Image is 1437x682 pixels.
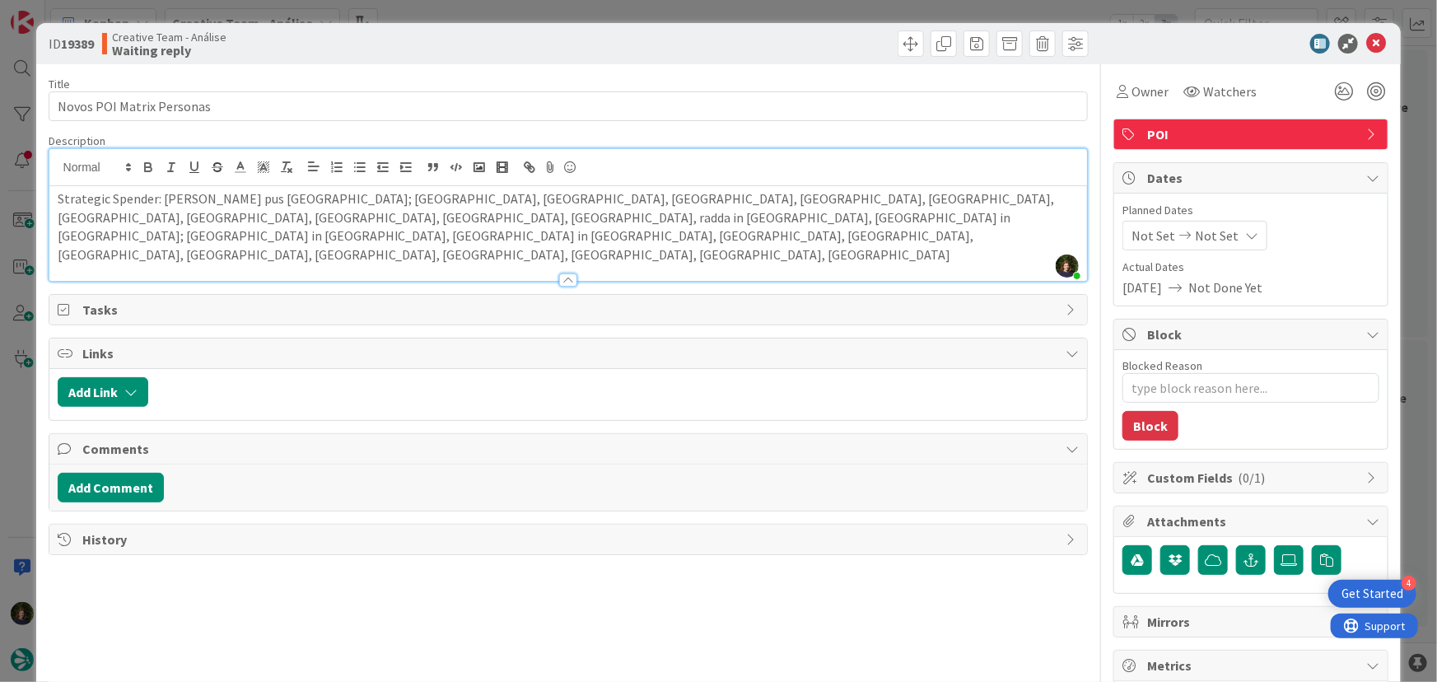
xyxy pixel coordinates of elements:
span: Metrics [1147,656,1358,675]
span: Not Set [1195,226,1239,245]
span: POI [1147,124,1358,144]
label: Title [49,77,70,91]
span: Custom Fields [1147,468,1358,488]
button: Add Link [58,377,148,407]
span: ( 0/1 ) [1238,469,1265,486]
input: type card name here... [49,91,1089,121]
button: Add Comment [58,473,164,502]
span: ID [49,34,94,54]
span: Actual Dates [1122,259,1379,276]
span: Planned Dates [1122,202,1379,219]
div: 4 [1402,576,1416,591]
span: Tasks [82,300,1058,320]
div: Get Started [1341,586,1403,602]
span: History [82,530,1058,549]
img: OSJL0tKbxWQXy8f5HcXbcaBiUxSzdGq2.jpg [1056,255,1079,278]
span: Links [82,343,1058,363]
span: Not Set [1131,226,1175,245]
b: 19389 [61,35,94,52]
span: Mirrors [1147,612,1358,632]
span: Support [35,2,75,22]
span: Watchers [1203,82,1257,101]
label: Blocked Reason [1122,358,1202,373]
span: [DATE] [1122,278,1162,297]
span: Comments [82,439,1058,459]
span: Attachments [1147,511,1358,531]
span: Dates [1147,168,1358,188]
div: Open Get Started checklist, remaining modules: 4 [1328,580,1416,608]
p: Strategic Spender: [PERSON_NAME] pus [GEOGRAPHIC_DATA]; [GEOGRAPHIC_DATA], [GEOGRAPHIC_DATA], [GE... [58,189,1080,264]
b: Waiting reply [112,44,226,57]
span: Creative Team - Análise [112,30,226,44]
span: Owner [1131,82,1169,101]
span: Description [49,133,105,148]
button: Block [1122,411,1178,441]
span: Block [1147,325,1358,344]
span: Not Done Yet [1188,278,1262,297]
